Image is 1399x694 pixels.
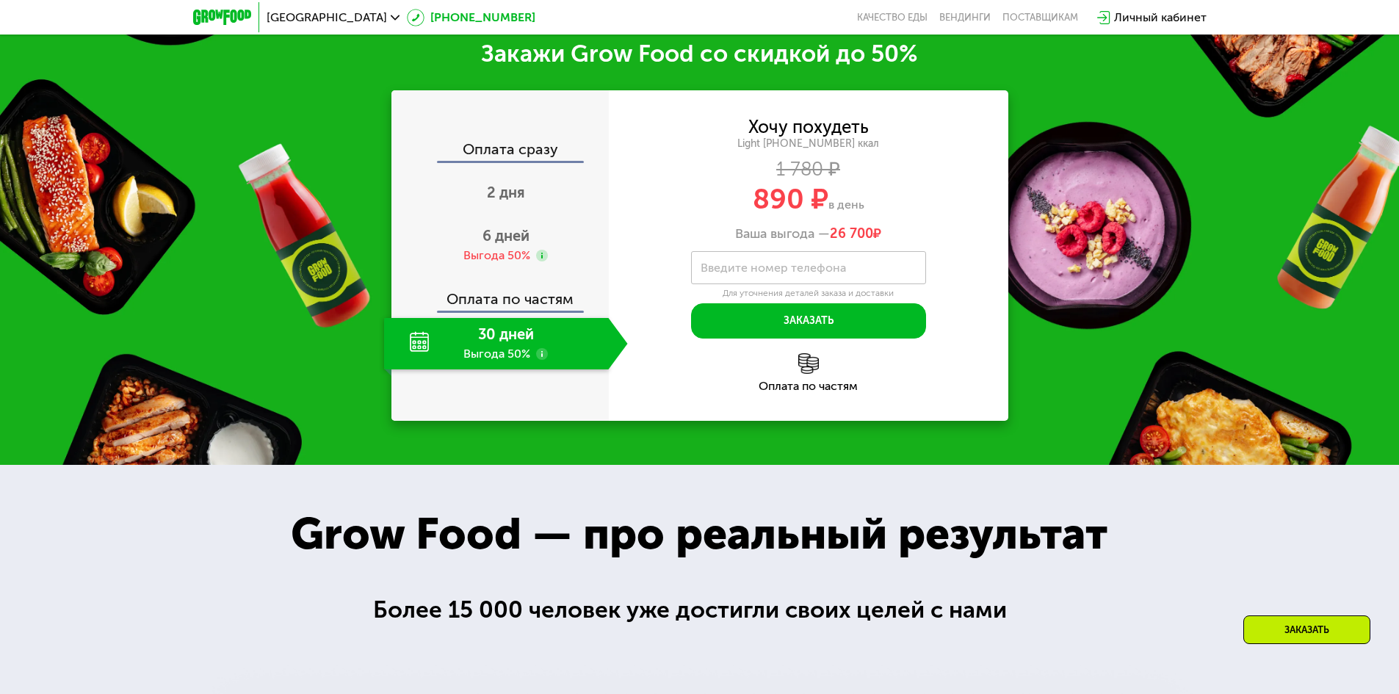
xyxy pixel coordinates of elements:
[267,12,387,24] span: [GEOGRAPHIC_DATA]
[487,184,525,201] span: 2 дня
[1002,12,1078,24] div: поставщикам
[748,119,869,135] div: Хочу похудеть
[407,9,535,26] a: [PHONE_NUMBER]
[259,501,1140,567] div: Grow Food — про реальный результат
[753,182,828,216] span: 890 ₽
[609,162,1008,178] div: 1 780 ₽
[393,142,609,161] div: Оплата сразу
[609,226,1008,242] div: Ваша выгода —
[939,12,991,24] a: Вендинги
[609,137,1008,151] div: Light [PHONE_NUMBER] ккал
[691,288,926,300] div: Для уточнения деталей заказа и доставки
[830,225,873,242] span: 26 700
[463,247,530,264] div: Выгода 50%
[1243,615,1370,644] div: Заказать
[393,277,609,311] div: Оплата по частям
[691,303,926,339] button: Заказать
[857,12,928,24] a: Качество еды
[830,226,881,242] span: ₽
[373,592,1026,628] div: Более 15 000 человек уже достигли своих целей с нами
[798,353,819,374] img: l6xcnZfty9opOoJh.png
[1114,9,1207,26] div: Личный кабинет
[828,198,864,212] span: в день
[482,227,529,245] span: 6 дней
[609,380,1008,392] div: Оплата по частям
[701,264,846,272] label: Введите номер телефона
